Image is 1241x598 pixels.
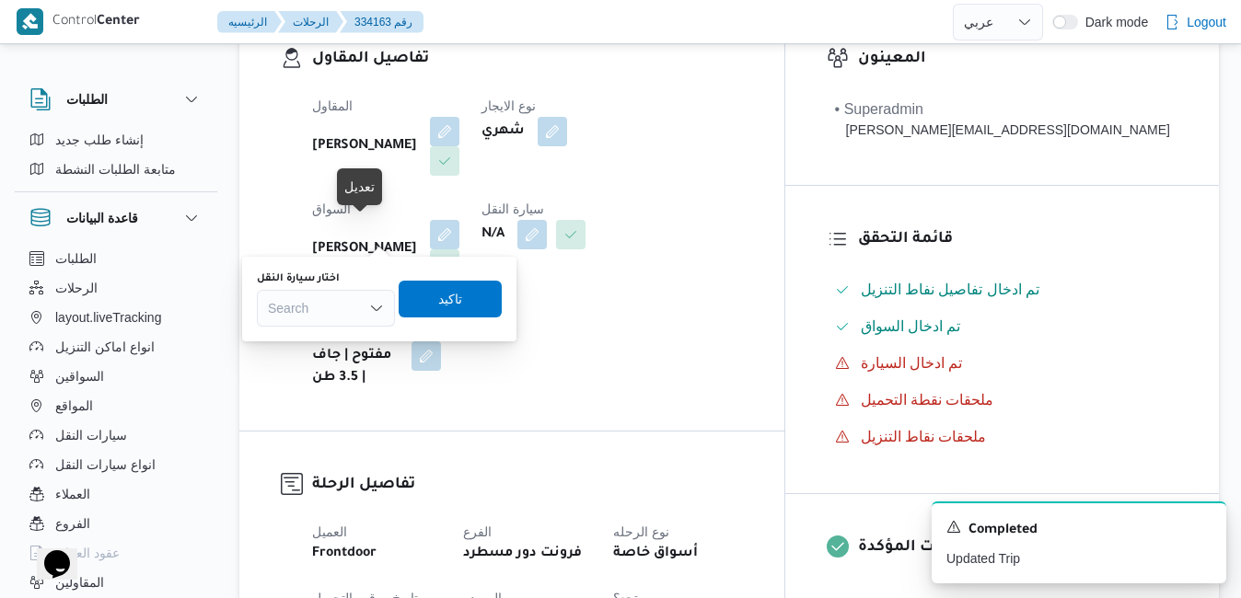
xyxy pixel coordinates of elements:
button: 334163 رقم [340,11,423,33]
span: تم ادخال تفاصيل نفاط التنزيل [861,282,1040,297]
h3: قاعدة البيانات [66,207,138,229]
b: [PERSON_NAME] [312,238,417,260]
span: متابعة الطلبات النشطة [55,158,176,180]
button: تم ادخال السيارة [828,349,1177,378]
b: [PERSON_NAME] [312,135,417,157]
h3: البيانات المؤكدة [858,535,1177,560]
button: layout.liveTracking [22,303,210,332]
span: انواع اماكن التنزيل [55,336,155,358]
button: العملاء [22,479,210,509]
button: ملحقات نقطة التحميل [828,385,1177,415]
span: Dark mode [1078,15,1148,29]
span: الرحلات [55,277,98,299]
span: تم ادخال السواق [861,318,961,334]
span: انواع سيارات النقل [55,454,156,476]
button: المواقع [22,391,210,420]
button: تم ادخال تفاصيل نفاط التنزيل [828,275,1177,305]
img: X8yXhbKr1z7QwAAAABJRU5ErkJggg== [17,8,43,35]
span: ملحقات نقاط التنزيل [861,426,987,448]
span: سيارة النقل [481,201,544,216]
b: شهري [481,121,525,143]
button: Open list of options [369,301,384,316]
button: تاكيد [399,281,502,317]
button: الرحلات [22,273,210,303]
span: نوع الرحله [613,524,669,539]
span: الفرع [463,524,492,539]
span: السواقين [55,365,104,387]
span: العملاء [55,483,90,505]
span: Logout [1187,11,1226,33]
div: الطلبات [15,125,217,191]
span: الطلبات [55,247,97,270]
div: • Superadmin [835,98,1170,121]
button: تم ادخال السواق [828,312,1177,341]
b: Frontdoor [312,543,377,565]
button: الطلبات [29,88,203,110]
span: الفروع [55,512,90,535]
button: انواع سيارات النقل [22,450,210,479]
b: فرونت دور مسطرد [463,543,582,565]
span: تم ادخال السيارة [861,355,963,371]
button: متابعة الطلبات النشطة [22,155,210,184]
b: جامبو 7000 | مفتوح | جاف | 3.5 طن [312,323,399,389]
div: تعديل [344,176,375,198]
span: تاكيد [438,288,462,310]
span: ملحقات نقطة التحميل [861,392,994,408]
h3: تفاصيل الرحلة [312,473,743,498]
span: المقاول [312,98,353,113]
button: الرئيسيه [217,11,282,33]
span: إنشاء طلب جديد [55,129,144,151]
h3: قائمة التحقق [858,227,1177,252]
button: ملحقات نقاط التنزيل [828,422,1177,452]
h3: المعينون [858,47,1177,72]
span: Completed [968,520,1038,542]
span: • Superadmin mohamed.nabil@illa.com.eg [835,98,1170,140]
iframe: chat widget [18,524,77,580]
span: تم ادخال السواق [861,316,961,338]
span: العميل [312,524,347,539]
button: المقاولين [22,568,210,597]
span: المواقع [55,395,93,417]
label: اختار سيارة النقل [257,271,340,286]
button: سيارات النقل [22,420,210,450]
button: Logout [1157,4,1234,40]
span: ملحقات نقطة التحميل [861,389,994,411]
h3: الطلبات [66,88,108,110]
span: السواق [312,201,351,216]
span: تم ادخال تفاصيل نفاط التنزيل [861,279,1040,301]
span: ملحقات نقاط التنزيل [861,429,987,444]
button: قاعدة البيانات [29,207,203,229]
span: تم ادخال السيارة [861,352,963,374]
div: Notification [946,518,1212,542]
span: المقاولين [55,571,104,593]
span: سيارات النقل [55,424,127,446]
button: إنشاء طلب جديد [22,125,210,155]
b: Center [97,15,140,29]
button: السواقين [22,362,210,391]
button: الطلبات [22,244,210,273]
p: Updated Trip [946,549,1212,569]
button: انواع اماكن التنزيل [22,332,210,362]
button: الفروع [22,509,210,538]
span: عقود العملاء [55,542,120,564]
span: layout.liveTracking [55,306,161,328]
span: نوع الايجار [481,98,536,113]
h3: تفاصيل المقاول [312,47,743,72]
button: الرحلات [278,11,343,33]
div: [PERSON_NAME][EMAIL_ADDRESS][DOMAIN_NAME] [835,121,1170,140]
b: N/A [481,224,505,246]
b: أسواق خاصة [613,543,698,565]
button: عقود العملاء [22,538,210,568]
